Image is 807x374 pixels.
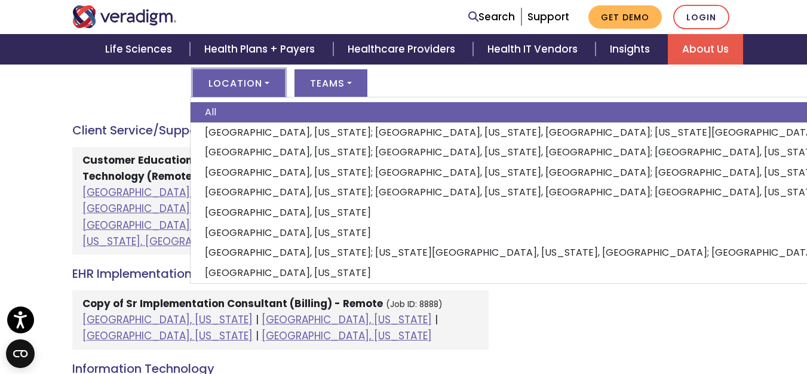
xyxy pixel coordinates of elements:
a: [GEOGRAPHIC_DATA], [US_STATE] [82,329,253,343]
a: Support [527,10,569,24]
small: (Job ID: 8888) [386,299,443,310]
h4: EHR Implementation [72,266,489,281]
a: [GEOGRAPHIC_DATA], [US_STATE] [262,329,432,343]
a: [GEOGRAPHIC_DATA], [US_STATE]; [GEOGRAPHIC_DATA], [US_STATE], [GEOGRAPHIC_DATA]; [GEOGRAPHIC_DATA... [82,185,480,249]
button: Open CMP widget [6,339,35,368]
a: About Us [668,34,743,65]
strong: Customer Education & Product Operations Specialist - Healthcare Technology (Remote) [82,153,437,183]
a: Get Demo [588,5,662,29]
a: Insights [596,34,668,65]
a: Life Sciences [91,34,190,65]
h4: Client Service/Support [72,123,489,137]
a: Login [673,5,729,29]
img: Veradigm logo [72,5,177,28]
a: [GEOGRAPHIC_DATA], [US_STATE] [82,312,253,327]
span: | [435,312,438,327]
a: Search [468,9,515,25]
a: Health Plans + Payers [190,34,333,65]
a: [GEOGRAPHIC_DATA], [US_STATE] [262,312,432,327]
strong: Copy of Sr Implementation Consultant (Billing) - Remote [82,296,383,311]
a: Health IT Vendors [473,34,596,65]
a: Healthcare Providers [333,34,473,65]
button: Teams [294,69,367,97]
span: | [256,329,259,343]
span: | [256,312,259,327]
button: Location [193,69,285,97]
